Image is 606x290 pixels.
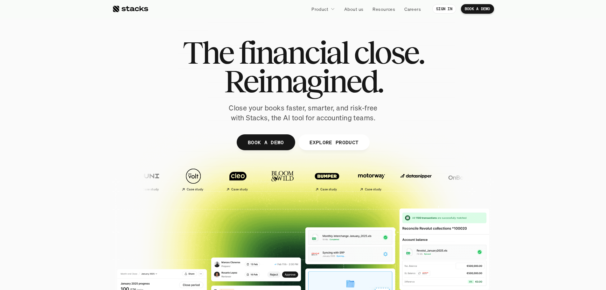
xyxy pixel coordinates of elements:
[142,187,159,191] h2: Case study
[436,7,452,11] p: SIGN IN
[465,7,490,11] p: BOOK A DEMO
[344,6,363,12] p: About us
[309,138,359,147] p: EXPLORE PRODUCT
[354,38,424,67] span: close.
[247,138,284,147] p: BOOK A DEMO
[224,103,383,123] p: Close your books faster, smarter, and risk-free with Stacks, the AI tool for accounting teams.
[401,3,425,15] a: Careers
[217,165,259,194] a: Case study
[320,187,337,191] h2: Case study
[351,165,392,194] a: Case study
[340,3,367,15] a: About us
[183,38,233,67] span: The
[298,134,370,150] a: EXPLORE PRODUCT
[306,165,348,194] a: Case study
[373,6,395,12] p: Resources
[369,3,399,15] a: Resources
[231,187,248,191] h2: Case study
[236,134,295,150] a: BOOK A DEMO
[311,6,328,12] p: Product
[432,4,456,14] a: SIGN IN
[173,165,214,194] a: Case study
[239,38,348,67] span: financial
[186,187,203,191] h2: Case study
[224,67,382,95] span: Reimagined.
[404,6,421,12] p: Careers
[128,165,170,194] a: Case study
[365,187,381,191] h2: Case study
[461,4,494,14] a: BOOK A DEMO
